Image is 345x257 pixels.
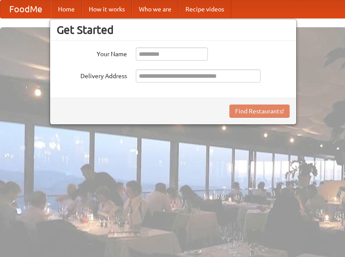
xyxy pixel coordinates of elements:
[229,105,290,118] button: Find Restaurants!
[57,47,127,58] label: Your Name
[0,0,51,18] a: FoodMe
[178,0,231,18] a: Recipe videos
[57,23,290,36] h3: Get Started
[51,0,82,18] a: Home
[82,0,132,18] a: How it works
[132,0,178,18] a: Who we are
[57,69,127,80] label: Delivery Address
